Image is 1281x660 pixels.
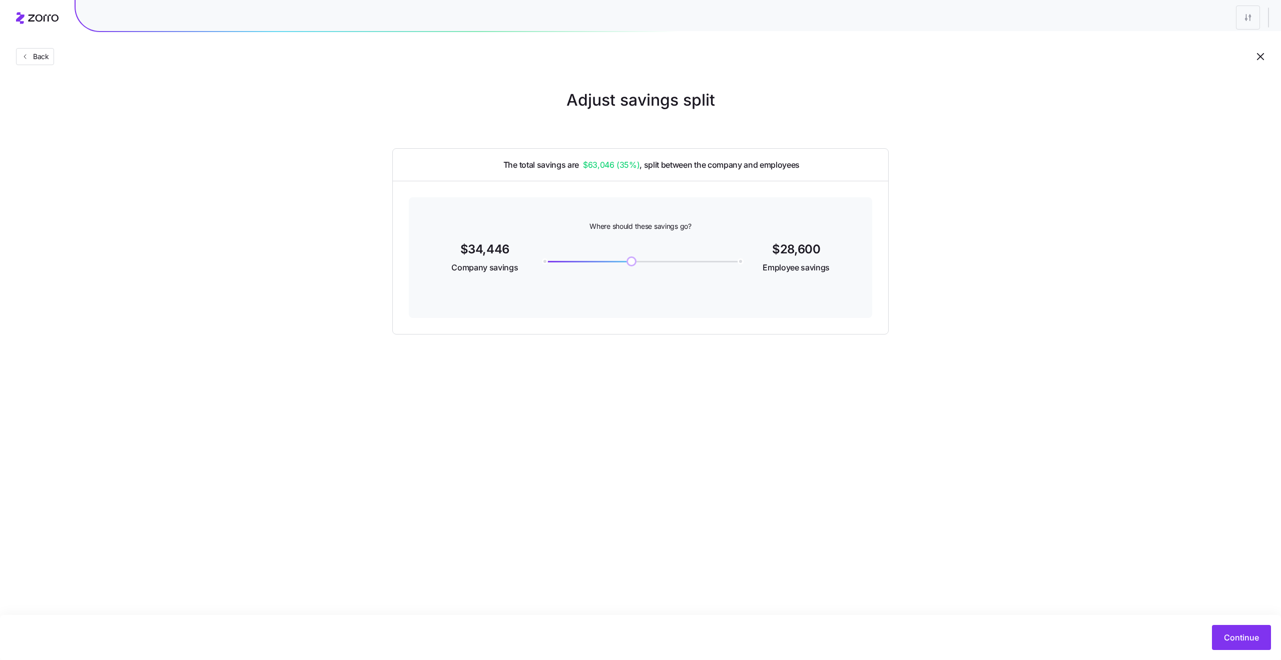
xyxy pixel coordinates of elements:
[16,48,54,65] button: Back
[616,159,639,171] span: ( 35% )
[392,88,889,112] h1: Adjust savings split
[503,159,800,171] span: The total savings are , split between the company and employees
[453,243,517,255] span: $34,446
[1212,625,1271,650] button: Continue
[481,157,497,173] img: ai-icon.png
[763,261,830,274] span: Employee savings
[583,159,639,171] span: $63,046
[29,52,49,62] span: Back
[764,243,828,255] span: $28,600
[623,253,639,269] img: ai-icon.png
[451,261,518,274] span: Company savings
[1224,631,1259,643] span: Continue
[589,221,692,231] span: Where should these savings go?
